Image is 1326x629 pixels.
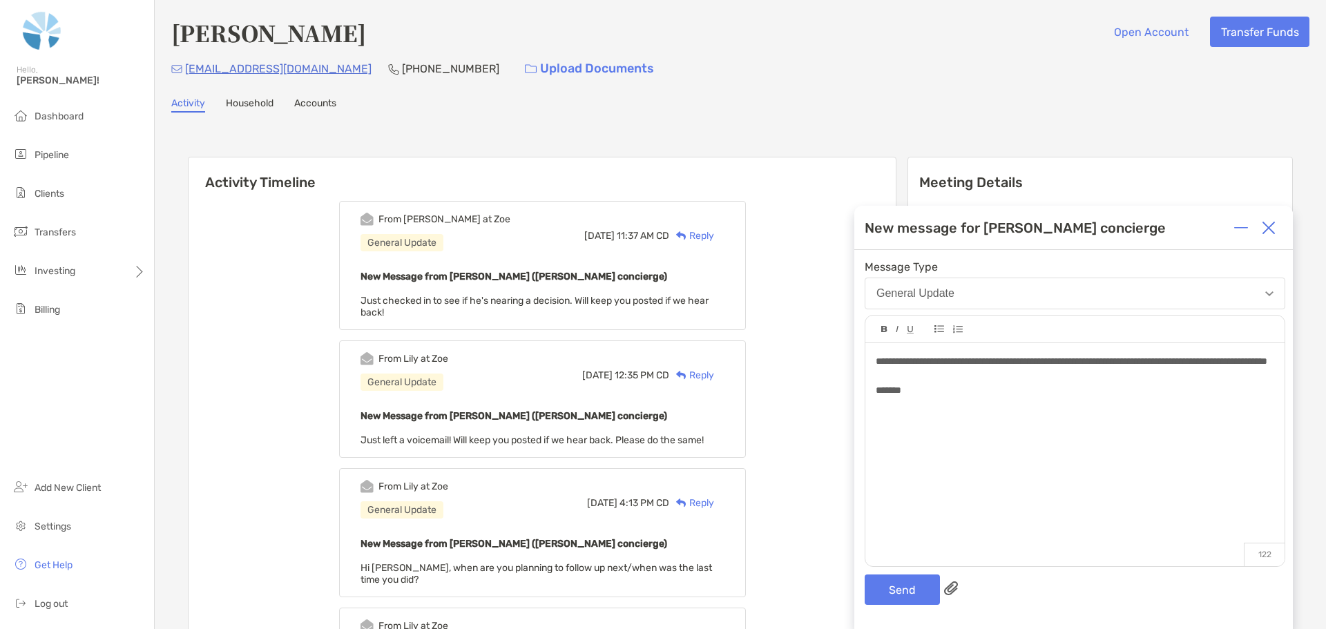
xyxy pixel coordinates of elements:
[402,60,499,77] p: [PHONE_NUMBER]
[1210,17,1309,47] button: Transfer Funds
[17,6,68,55] img: Zoe Logo
[669,229,714,243] div: Reply
[35,188,64,200] span: Clients
[378,481,448,492] div: From Lily at Zoe
[617,230,669,242] span: 11:37 AM CD
[12,300,29,317] img: billing icon
[12,517,29,534] img: settings icon
[619,497,669,509] span: 4:13 PM CD
[171,65,182,73] img: Email Icon
[361,562,712,586] span: Hi [PERSON_NAME], when are you planning to follow up next/when was the last time you did?
[35,598,68,610] span: Log out
[35,559,73,571] span: Get Help
[17,75,146,86] span: [PERSON_NAME]!
[676,499,686,507] img: Reply icon
[1244,543,1285,566] p: 122
[582,369,613,381] span: [DATE]
[361,234,443,251] div: General Update
[378,213,510,225] div: From [PERSON_NAME] at Zoe
[361,434,704,446] span: Just left a voicemail! Will keep you posted if we hear back. Please do the same!
[12,146,29,162] img: pipeline icon
[881,326,887,333] img: Editor control icon
[12,478,29,495] img: add_new_client icon
[361,480,374,493] img: Event icon
[12,556,29,572] img: get-help icon
[896,326,899,333] img: Editor control icon
[525,64,537,74] img: button icon
[189,157,896,191] h6: Activity Timeline
[12,594,29,611] img: logout icon
[361,271,667,282] b: New Message from [PERSON_NAME] ([PERSON_NAME] concierge)
[294,97,336,113] a: Accounts
[361,538,667,550] b: New Message from [PERSON_NAME] ([PERSON_NAME] concierge)
[1234,221,1248,235] img: Expand or collapse
[361,352,374,365] img: Event icon
[907,326,914,333] img: Editor control icon
[185,60,372,77] p: [EMAIL_ADDRESS][DOMAIN_NAME]
[865,260,1285,273] span: Message Type
[1103,17,1199,47] button: Open Account
[865,278,1285,309] button: General Update
[35,304,60,316] span: Billing
[35,265,75,277] span: Investing
[1262,221,1276,235] img: Close
[388,64,399,75] img: Phone Icon
[171,97,205,113] a: Activity
[865,220,1166,236] div: New message for [PERSON_NAME] concierge
[361,501,443,519] div: General Update
[35,149,69,161] span: Pipeline
[934,325,944,333] img: Editor control icon
[12,223,29,240] img: transfers icon
[361,374,443,391] div: General Update
[35,521,71,532] span: Settings
[952,325,963,333] img: Editor control icon
[171,17,366,48] h4: [PERSON_NAME]
[587,497,617,509] span: [DATE]
[361,410,667,422] b: New Message from [PERSON_NAME] ([PERSON_NAME] concierge)
[35,482,101,494] span: Add New Client
[876,287,954,300] div: General Update
[35,110,84,122] span: Dashboard
[669,496,714,510] div: Reply
[361,295,709,318] span: Just checked in to see if he's nearing a decision. Will keep you posted if we hear back!
[669,368,714,383] div: Reply
[1265,291,1274,296] img: Open dropdown arrow
[865,574,940,605] button: Send
[944,581,958,595] img: paperclip attachments
[226,97,273,113] a: Household
[676,371,686,380] img: Reply icon
[378,353,448,365] div: From Lily at Zoe
[361,213,374,226] img: Event icon
[12,184,29,201] img: clients icon
[12,262,29,278] img: investing icon
[919,174,1281,191] p: Meeting Details
[584,230,615,242] span: [DATE]
[676,231,686,240] img: Reply icon
[12,107,29,124] img: dashboard icon
[516,54,663,84] a: Upload Documents
[35,226,76,238] span: Transfers
[615,369,669,381] span: 12:35 PM CD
